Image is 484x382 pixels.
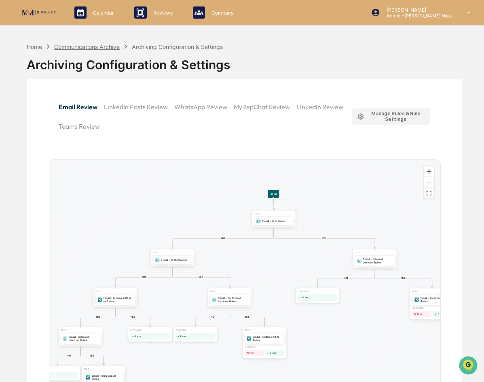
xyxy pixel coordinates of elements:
[91,374,121,381] div: Email - Inbound AI Rules
[150,249,194,267] div: RULEEmail - Is Outbound
[205,10,238,16] p: Company
[458,355,480,377] iframe: Open customer support
[80,137,98,143] span: Pylon
[173,267,230,287] g: Edge from d4e337eb-d20e-483e-ae6f-127226ceefc7 to 387626a0-ef82-4c91-b1cd-0ca61c8e7756
[267,352,269,354] img: Marked as OK
[317,270,375,287] g: Edge from a776365f-77f0-4019-8805-1876cbefc025 to 55fc3df3-0733-4474-ab10-f6f411cddf03
[132,335,134,338] img: Marked as OK
[243,327,287,359] div: RULE OUTCOME
[5,99,55,113] a: 🖐️Preclearance
[262,219,285,223] div: Email - Is Internal
[230,308,264,326] g: Edge from 387626a0-ef82-4c91-b1cd-0ca61c8e7756 to 405cfae2-aceb-48f1-8e9f-42a13cc1cd39
[161,258,187,261] div: Email - Is Outbound
[177,335,180,338] img: Marked as OK
[59,327,103,346] div: RULE
[414,313,416,316] img: Flagged as Issue
[80,308,115,326] g: Edge from 86e61156-93f2-4bc6-9dde-f369e631ed58 to ac6abfea-137a-4b3f-8837-00c89d5fd4ec
[69,335,99,342] div: Email - Inbound Lexicon Rules
[246,352,249,354] img: Flagged as Issue
[252,210,296,228] div: RULEEmail - Is Internal
[128,327,172,342] div: OUTCOME
[132,43,223,50] div: Archiving Configuration & Settings
[8,103,15,109] div: 🖐️
[274,229,375,248] g: Edge from a8f1448d-360a-447e-8708-5d0316360348 to a776365f-77f0-4019-8805-1876cbefc025
[296,288,340,303] div: OUTCOMEMarked as OKPass
[104,97,174,117] button: LinkedIn Posts Review
[173,327,217,342] div: OUTCOME
[147,10,177,16] p: Reviews
[410,288,454,320] div: RULE OUTCOME
[27,51,230,72] div: Archiving Configuration & Settings
[150,249,194,267] div: RULE
[218,297,248,303] div: Email - Outbound Lexicon Rules
[412,311,431,317] div: Flag
[8,118,15,125] div: 🔎
[93,288,137,308] div: RULE
[128,327,172,342] div: OUTCOMEMarked as OKPass
[268,190,279,198] div: Email
[173,327,217,342] div: OUTCOMEMarked as OKPass
[59,97,104,117] button: Email Review
[67,102,100,110] span: Attestations
[59,97,352,136] div: secondary tabs example
[130,333,170,340] div: Pass
[59,327,103,346] div: RULEEmail - Inbound Lexicon Rules
[410,288,454,320] div: RULEEmail - Internal AI RulesOUTCOMEFlagged as IssueFlagMarked as OKPass
[27,70,102,76] div: We're available if you need us!
[298,294,337,301] div: Pass
[80,347,103,365] g: Edge from ac6abfea-137a-4b3f-8837-00c89d5fd4ec to b191e420-72d6-4c4f-be65-eacd2b11b511
[59,103,65,109] div: 🗄️
[104,297,133,303] div: Email - Is Newsletter or Sales
[5,114,54,129] a: 🔎Data Lookup
[8,17,147,30] p: How can we help?
[252,210,296,228] div: RULE
[137,64,147,74] button: Start new chat
[173,229,274,248] g: Edge from a8f1448d-360a-447e-8708-5d0316360348 to d4e337eb-d20e-483e-ae6f-127226ceefc7
[353,249,397,269] div: RULE
[353,249,397,269] div: RULEEmail - Internal Lexicon Rules
[175,333,215,340] div: Pass
[380,13,455,19] p: Admin • [PERSON_NAME] Wealth
[59,117,106,136] button: Teams Review
[424,188,434,199] button: fit view
[58,347,80,365] g: Edge from ac6abfea-137a-4b3f-8837-00c89d5fd4ec to 63493a4b-1dd7-4b24-b203-45408ed12868
[115,308,150,326] g: Edge from 86e61156-93f2-4bc6-9dde-f369e631ed58 to 0b3bddd7-b12e-49ca-9ca1-3a48a2264ed0
[195,308,230,326] g: Edge from 387626a0-ef82-4c91-b1cd-0ca61c8e7756 to d0710fa0-4b2e-4e0a-a42f-d5b9b88fcd26
[299,296,302,299] img: Marked as OK
[243,327,287,359] div: RULEEmail - Outbound AI RulesOUTCOMEFlagged as IssueFlagMarked as OKPass
[8,62,23,76] img: 1746055101610-c473b297-6a78-478c-a979-82029cc54cd1
[375,270,432,287] g: Edge from a776365f-77f0-4019-8805-1876cbefc025 to 3db8f191-4eda-4a18-b0d1-9168b2f9c4ce
[380,7,455,13] p: [PERSON_NAME]
[434,313,437,316] img: Marked as OK
[296,288,340,303] div: OUTCOME
[36,366,80,381] div: OUTCOME
[57,137,98,143] a: Powered byPylon
[245,350,264,356] div: Flag
[296,97,350,117] button: LinkedIn Review
[55,99,104,113] a: 🗄️Attestations
[433,311,452,317] div: Pass
[27,43,42,50] div: Home
[87,10,118,16] p: Calendar
[208,288,252,308] div: RULEEmail - Outbound Lexicon Rules
[54,43,120,50] div: Communications Archive
[16,102,52,110] span: Preclearance
[270,192,277,196] div: Email
[420,297,450,303] div: Email - Internal AI Rules
[265,350,284,356] div: Pass
[363,258,393,264] div: Email - Internal Lexicon Rules
[352,108,431,125] button: Manage Rules & Rule Settings
[36,366,80,381] div: OUTCOMEMarked as OKPass
[27,62,133,70] div: Start new chat
[19,7,58,18] img: logo
[357,111,426,122] div: Manage Rules & Rule Settings
[253,335,283,342] div: Email - Outbound AI Rules
[424,166,434,177] button: zoom in
[115,267,173,287] g: Edge from d4e337eb-d20e-483e-ae6f-127226ceefc7 to 86e61156-93f2-4bc6-9dde-f369e631ed58
[234,97,296,117] button: MyRepChat Review
[38,372,78,378] div: Pass
[16,117,51,125] span: Data Lookup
